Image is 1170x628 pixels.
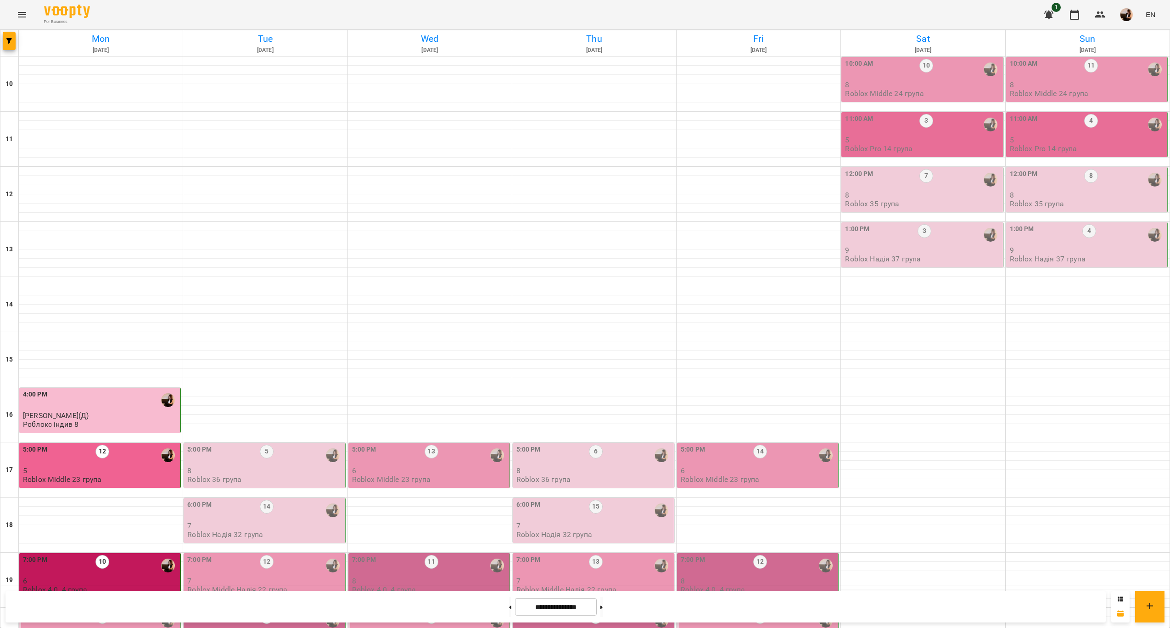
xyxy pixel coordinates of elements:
img: Надія Шрай [819,448,833,462]
span: For Business [44,19,90,25]
p: Roblox Middle 23 група [352,475,431,483]
label: 1:00 PM [1010,224,1034,234]
h6: 19 [6,575,13,585]
label: 10 [919,59,933,73]
div: Надія Шрай [1148,173,1162,187]
p: Roblox Middle 24 група [845,90,924,97]
label: 4:00 PM [23,390,47,400]
img: Надія Шрай [326,559,340,572]
img: Надія Шрай [326,504,340,517]
p: 6 [352,467,508,475]
img: Надія Шрай [161,448,175,462]
img: Надія Шрай [1148,118,1162,131]
label: 11:00 AM [1010,114,1038,124]
p: Roblox Надія 32 група [187,531,263,538]
h6: Fri [678,32,839,46]
label: 4 [1084,114,1098,128]
p: 8 [845,191,1001,199]
p: 7 [187,522,343,530]
p: 6 [681,467,836,475]
button: EN [1142,6,1159,23]
p: 7 [516,522,672,530]
h6: 10 [6,79,13,89]
label: 13 [589,555,603,569]
label: 8 [1084,169,1098,183]
div: Надія Шрай [819,559,833,572]
span: 1 [1052,3,1061,12]
h6: [DATE] [349,46,510,55]
h6: Mon [20,32,181,46]
p: 5 [845,136,1001,144]
span: EN [1146,10,1155,19]
p: 9 [845,246,1001,254]
label: 5:00 PM [23,445,47,455]
h6: 12 [6,189,13,199]
p: 7 [516,577,672,585]
p: 7 [187,577,343,585]
img: Надія Шрай [1148,228,1162,242]
p: Roblox 35 група [1010,200,1064,208]
h6: Tue [185,32,346,46]
label: 13 [425,445,438,458]
label: 5:00 PM [352,445,376,455]
img: Надія Шрай [984,118,997,131]
img: Voopty Logo [44,5,90,18]
label: 14 [260,500,274,514]
h6: [DATE] [514,46,675,55]
span: [PERSON_NAME](Д) [23,411,89,420]
div: Надія Шрай [655,504,668,517]
h6: Thu [514,32,675,46]
label: 10:00 AM [1010,59,1038,69]
h6: Sun [1007,32,1168,46]
label: 12:00 PM [1010,169,1038,179]
img: Надія Шрай [490,448,504,462]
label: 11 [1084,59,1098,73]
h6: 11 [6,134,13,144]
img: Надія Шрай [655,559,668,572]
label: 5:00 PM [516,445,541,455]
label: 4 [1082,224,1096,238]
label: 7:00 PM [352,555,376,565]
label: 3 [919,114,933,128]
h6: 13 [6,244,13,255]
p: 8 [516,467,672,475]
p: 8 [681,577,836,585]
p: Roblox Надія 37 група [845,255,921,263]
label: 3 [918,224,931,238]
label: 5 [260,445,274,458]
label: 11:00 AM [845,114,873,124]
h6: [DATE] [678,46,839,55]
h6: Sat [842,32,1003,46]
label: 6:00 PM [516,500,541,510]
p: 8 [352,577,508,585]
label: 7:00 PM [187,555,212,565]
h6: Wed [349,32,510,46]
label: 12 [260,555,274,569]
h6: [DATE] [185,46,346,55]
img: Надія Шрай [655,448,668,462]
h6: 18 [6,520,13,530]
img: Надія Шрай [984,62,997,76]
label: 10 [95,555,109,569]
p: 9 [1010,246,1165,254]
p: Roblox Pro 14 група [845,145,912,153]
img: Надія Шрай [161,393,175,407]
label: 12 [753,555,767,569]
p: Роблокс індив 8 [23,420,78,428]
label: 7:00 PM [681,555,705,565]
p: Roblox 36 група [187,475,241,483]
img: Надія Шрай [490,559,504,572]
p: Roblox Надія 37 група [1010,255,1086,263]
